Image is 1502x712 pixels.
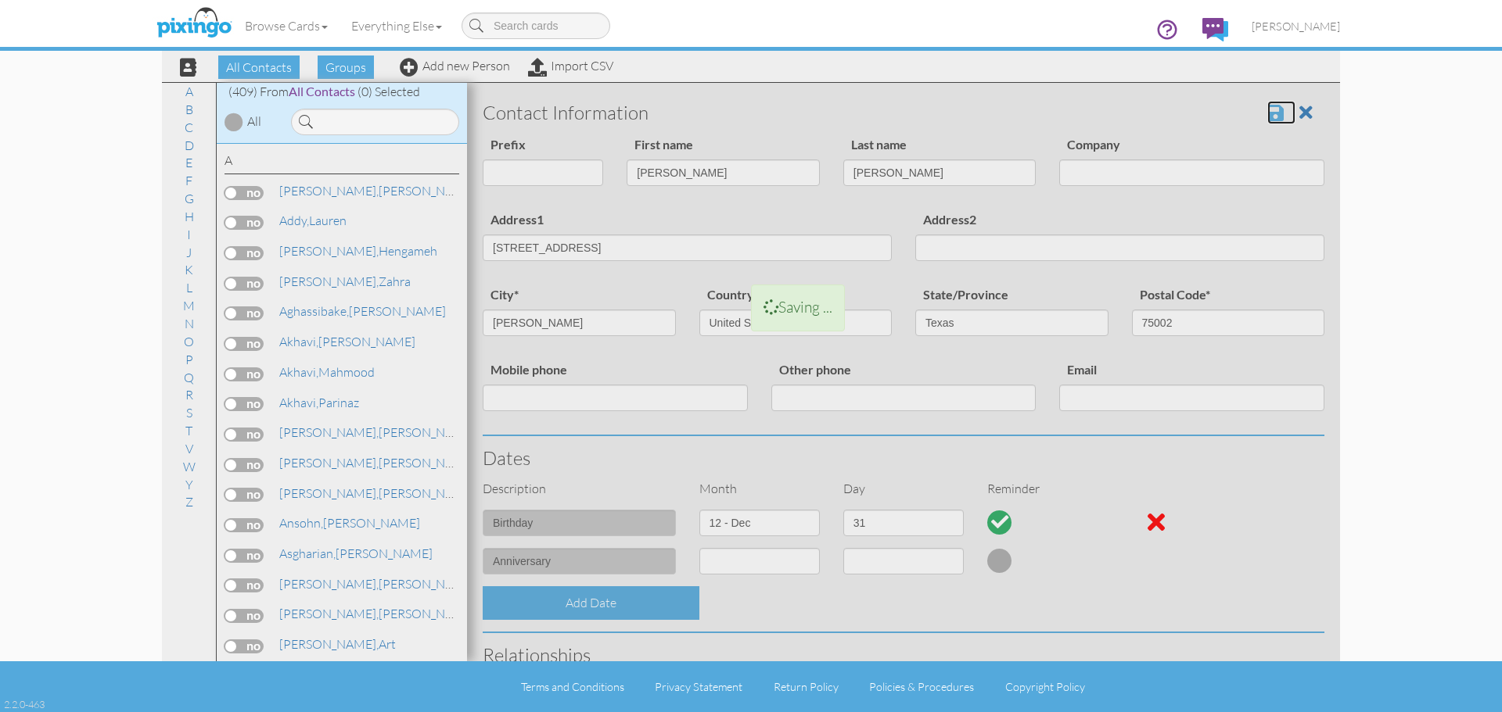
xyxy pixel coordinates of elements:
[340,6,454,45] a: Everything Else
[751,284,845,331] div: Saving ...
[233,6,340,45] a: Browse Cards
[153,4,235,43] img: pixingo logo
[177,136,202,155] a: D
[178,492,201,511] a: Z
[279,395,318,410] span: Akhavi,
[278,574,477,593] a: [PERSON_NAME]
[279,485,379,501] span: [PERSON_NAME],
[177,207,202,226] a: H
[278,423,477,442] a: [PERSON_NAME]
[178,475,201,494] a: Y
[400,58,510,73] a: Add new Person
[178,439,201,458] a: V
[177,260,201,279] a: K
[278,484,477,503] a: [PERSON_NAME]
[278,544,434,563] a: [PERSON_NAME]
[279,636,379,652] span: [PERSON_NAME],
[1005,680,1085,693] a: Copyright Policy
[1202,18,1228,41] img: comments.svg
[278,635,397,653] a: Art
[177,314,202,333] a: N
[279,183,379,199] span: [PERSON_NAME],
[278,363,376,381] a: Mahmood
[279,455,379,470] span: [PERSON_NAME],
[225,152,459,174] div: A
[176,368,202,387] a: Q
[179,225,199,244] a: I
[279,334,318,349] span: Akhavi,
[278,181,477,200] a: [PERSON_NAME]
[175,296,203,315] a: M
[318,55,374,79] span: Groups
[358,84,420,99] span: (0) Selected
[869,680,974,693] a: Policies & Procedures
[4,697,45,711] div: 2.2.0-463
[655,680,742,693] a: Privacy Statement
[178,350,201,369] a: P
[279,364,318,380] span: Akhavi,
[279,576,379,592] span: [PERSON_NAME],
[178,421,200,440] a: T
[1252,20,1340,33] span: [PERSON_NAME]
[178,153,200,172] a: E
[178,171,200,190] a: F
[774,680,839,693] a: Return Policy
[1240,6,1352,46] a: [PERSON_NAME]
[528,58,613,73] a: Import CSV
[278,211,348,230] a: Lauren
[178,100,201,119] a: B
[279,606,379,621] span: [PERSON_NAME],
[278,272,412,291] a: Zahra
[278,453,477,472] a: [PERSON_NAME]
[279,424,379,440] span: [PERSON_NAME],
[278,242,439,260] a: Hengameh
[247,113,261,131] div: All
[278,604,477,623] a: [PERSON_NAME]
[178,385,201,404] a: R
[176,332,202,351] a: O
[278,393,361,412] a: Parinaz
[279,515,323,531] span: Ansohn,
[521,680,624,693] a: Terms and Conditions
[279,243,379,259] span: [PERSON_NAME],
[177,118,201,137] a: C
[177,189,202,208] a: G
[279,213,309,228] span: Addy,
[218,55,300,79] span: All Contacts
[278,332,417,351] a: [PERSON_NAME]
[279,303,349,319] span: Aghassibake,
[462,13,610,39] input: Search cards
[278,513,422,532] a: [PERSON_NAME]
[279,546,336,561] span: Asgharian,
[279,274,379,289] span: [PERSON_NAME],
[178,243,199,262] a: J
[178,403,200,422] a: S
[178,278,200,297] a: L
[175,457,203,476] a: W
[289,84,355,98] span: All Contacts
[217,83,467,101] div: (409) From
[178,82,201,101] a: A
[278,302,447,320] a: [PERSON_NAME]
